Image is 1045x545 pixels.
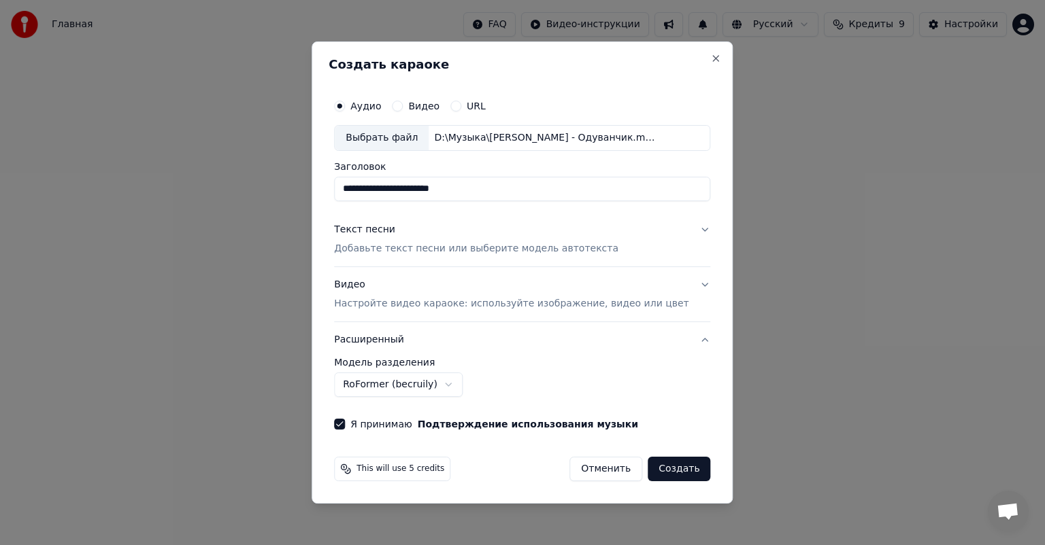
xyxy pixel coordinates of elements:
div: Текст песни [334,223,395,236]
span: This will use 5 credits [356,463,444,474]
div: D:\Музыка\[PERSON_NAME] - Одуванчик.mp3 [429,131,660,145]
div: Видео [334,278,689,311]
button: Создать [648,457,710,481]
p: Настройте видео караоке: используйте изображение, видео или цвет [334,297,689,311]
label: Заголовок [334,162,710,171]
h2: Создать караоке [329,58,716,71]
button: Я принимаю [418,419,638,429]
button: Расширенный [334,322,710,357]
label: Я принимаю [350,419,638,429]
p: Добавьте текст песни или выберите модель автотекста [334,242,618,256]
button: Текст песниДобавьте текст песни или выберите модель автотекста [334,212,710,266]
label: Видео [408,101,439,111]
button: Отменить [569,457,642,481]
button: ВидеоНастройте видео караоке: используйте изображение, видео или цвет [334,267,710,321]
div: Расширенный [334,357,710,408]
div: Выбрать файл [335,126,429,150]
label: Аудио [350,101,381,111]
label: URL [467,101,486,111]
label: Модель разделения [334,357,710,367]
